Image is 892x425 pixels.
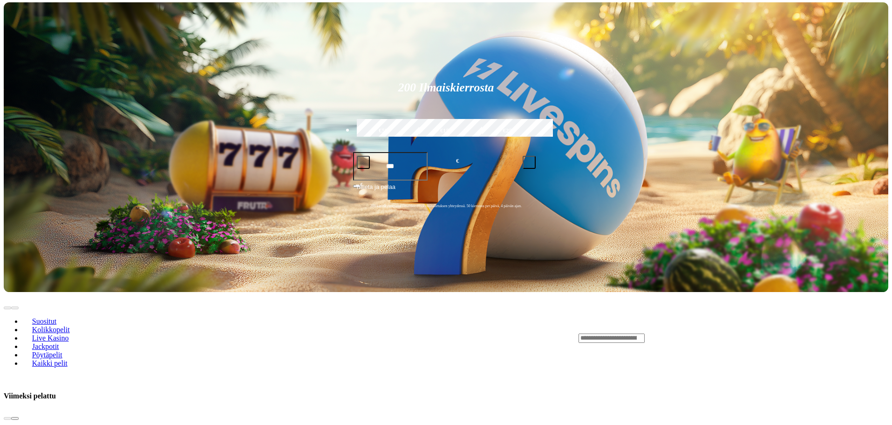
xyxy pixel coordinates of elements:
[361,181,363,187] span: €
[353,182,539,200] button: Talleta ja pelaa
[4,292,888,383] header: Lobby
[22,356,77,370] a: Kaikki pelit
[28,317,60,325] span: Suositut
[354,118,412,145] label: €50
[22,322,79,336] a: Kolikkopelit
[480,118,538,145] label: €250
[4,307,11,309] button: prev slide
[579,334,645,343] input: Search
[4,301,560,375] nav: Lobby
[4,417,11,420] button: prev slide
[11,307,19,309] button: next slide
[417,118,475,145] label: €150
[4,391,56,400] h3: Viimeksi pelattu
[22,348,72,362] a: Pöytäpelit
[356,182,395,199] span: Talleta ja pelaa
[523,156,536,169] button: plus icon
[28,359,71,367] span: Kaikki pelit
[28,334,73,342] span: Live Kasino
[28,351,66,359] span: Pöytäpelit
[28,326,74,334] span: Kolikkopelit
[22,331,78,345] a: Live Kasino
[456,157,459,166] span: €
[28,342,63,350] span: Jackpotit
[22,339,68,353] a: Jackpotit
[11,417,19,420] button: next slide
[357,156,370,169] button: minus icon
[22,314,66,328] a: Suositut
